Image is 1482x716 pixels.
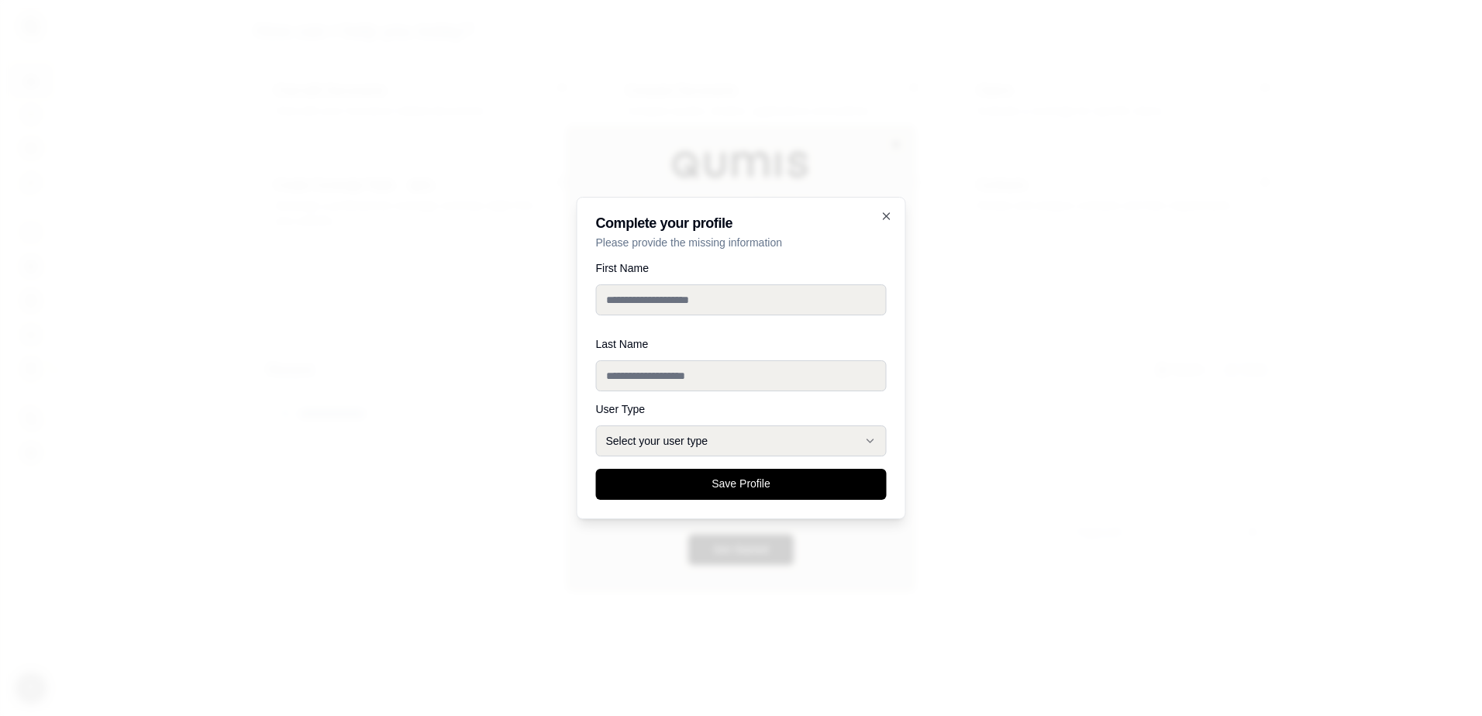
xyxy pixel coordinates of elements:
h2: Complete your profile [596,216,887,230]
button: Save Profile [596,469,887,500]
label: First Name [596,263,887,274]
label: Last Name [596,339,887,349]
label: User Type [596,404,887,415]
p: Please provide the missing information [596,235,887,250]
